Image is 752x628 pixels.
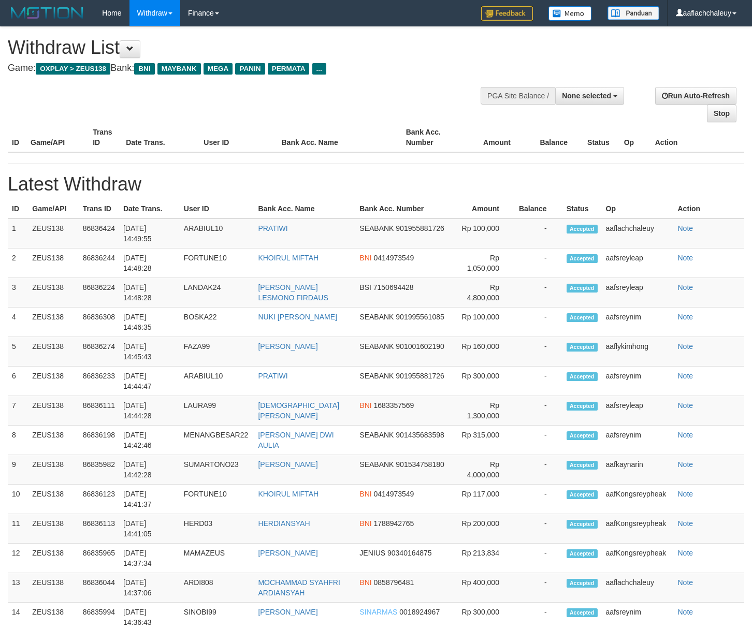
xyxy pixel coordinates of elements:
[119,218,180,249] td: [DATE] 14:49:55
[678,342,693,350] a: Note
[180,249,254,278] td: FORTUNE10
[79,278,119,308] td: 86836224
[678,608,693,616] a: Note
[8,485,28,514] td: 10
[359,549,385,557] span: JENIUS
[455,573,515,603] td: Rp 400,000
[268,63,310,75] span: PERMATA
[89,123,122,152] th: Trans ID
[359,342,394,350] span: SEABANK
[602,544,674,573] td: aafKongsreypheak
[79,249,119,278] td: 86836244
[567,461,598,470] span: Accepted
[602,278,674,308] td: aafsreyleap
[678,490,693,498] a: Note
[180,337,254,367] td: FAZA99
[455,367,515,396] td: Rp 300,000
[515,485,562,514] td: -
[602,455,674,485] td: aafkaynarin
[180,396,254,426] td: LAURA99
[396,431,444,439] span: 901435683598
[258,460,317,469] a: [PERSON_NAME]
[8,514,28,544] td: 11
[28,485,78,514] td: ZEUS138
[396,342,444,350] span: 901001602190
[567,284,598,293] span: Accepted
[567,431,598,440] span: Accepted
[79,308,119,337] td: 86836308
[8,367,28,396] td: 6
[515,218,562,249] td: -
[515,455,562,485] td: -
[515,514,562,544] td: -
[678,549,693,557] a: Note
[374,490,414,498] span: 0414973549
[567,520,598,529] span: Accepted
[396,372,444,380] span: 901955881726
[180,514,254,544] td: HERD03
[122,123,199,152] th: Date Trans.
[8,249,28,278] td: 2
[602,249,674,278] td: aafsreyleap
[180,485,254,514] td: FORTUNE10
[28,337,78,367] td: ZEUS138
[678,519,693,528] a: Note
[567,490,598,499] span: Accepted
[620,123,651,152] th: Op
[515,249,562,278] td: -
[602,573,674,603] td: aaflachchaleuy
[481,6,533,21] img: Feedback.jpg
[515,337,562,367] td: -
[515,278,562,308] td: -
[258,372,287,380] a: PRATIWI
[567,254,598,263] span: Accepted
[8,63,491,74] h4: Game: Bank:
[455,218,515,249] td: Rp 100,000
[359,490,371,498] span: BNI
[674,199,745,218] th: Action
[258,401,339,420] a: [DEMOGRAPHIC_DATA][PERSON_NAME]
[567,549,598,558] span: Accepted
[515,544,562,573] td: -
[602,337,674,367] td: aaflykimhong
[359,578,371,587] span: BNI
[8,37,491,58] h1: Withdraw List
[8,123,26,152] th: ID
[374,254,414,262] span: 0414973549
[602,485,674,514] td: aafKongsreypheak
[562,92,611,100] span: None selected
[28,455,78,485] td: ZEUS138
[526,123,583,152] th: Balance
[678,401,693,410] a: Note
[258,283,328,302] a: [PERSON_NAME] LESMONO FIRDAUS
[8,199,28,218] th: ID
[119,426,180,455] td: [DATE] 14:42:46
[678,254,693,262] a: Note
[602,514,674,544] td: aafKongsreypheak
[79,396,119,426] td: 86836111
[567,579,598,588] span: Accepted
[28,278,78,308] td: ZEUS138
[79,455,119,485] td: 86835982
[374,578,414,587] span: 0858796481
[180,278,254,308] td: LANDAK24
[355,199,455,218] th: Bank Acc. Number
[396,224,444,232] span: 901955881726
[28,367,78,396] td: ZEUS138
[79,485,119,514] td: 86836123
[567,402,598,411] span: Accepted
[119,249,180,278] td: [DATE] 14:48:28
[119,573,180,603] td: [DATE] 14:37:06
[180,573,254,603] td: ARDI808
[583,123,620,152] th: Status
[28,199,78,218] th: Game/API
[402,123,464,152] th: Bank Acc. Number
[180,218,254,249] td: ARABIUL10
[119,199,180,218] th: Date Trans.
[359,372,394,380] span: SEABANK
[254,199,355,218] th: Bank Acc. Name
[8,218,28,249] td: 1
[455,544,515,573] td: Rp 213,834
[455,278,515,308] td: Rp 4,800,000
[515,367,562,396] td: -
